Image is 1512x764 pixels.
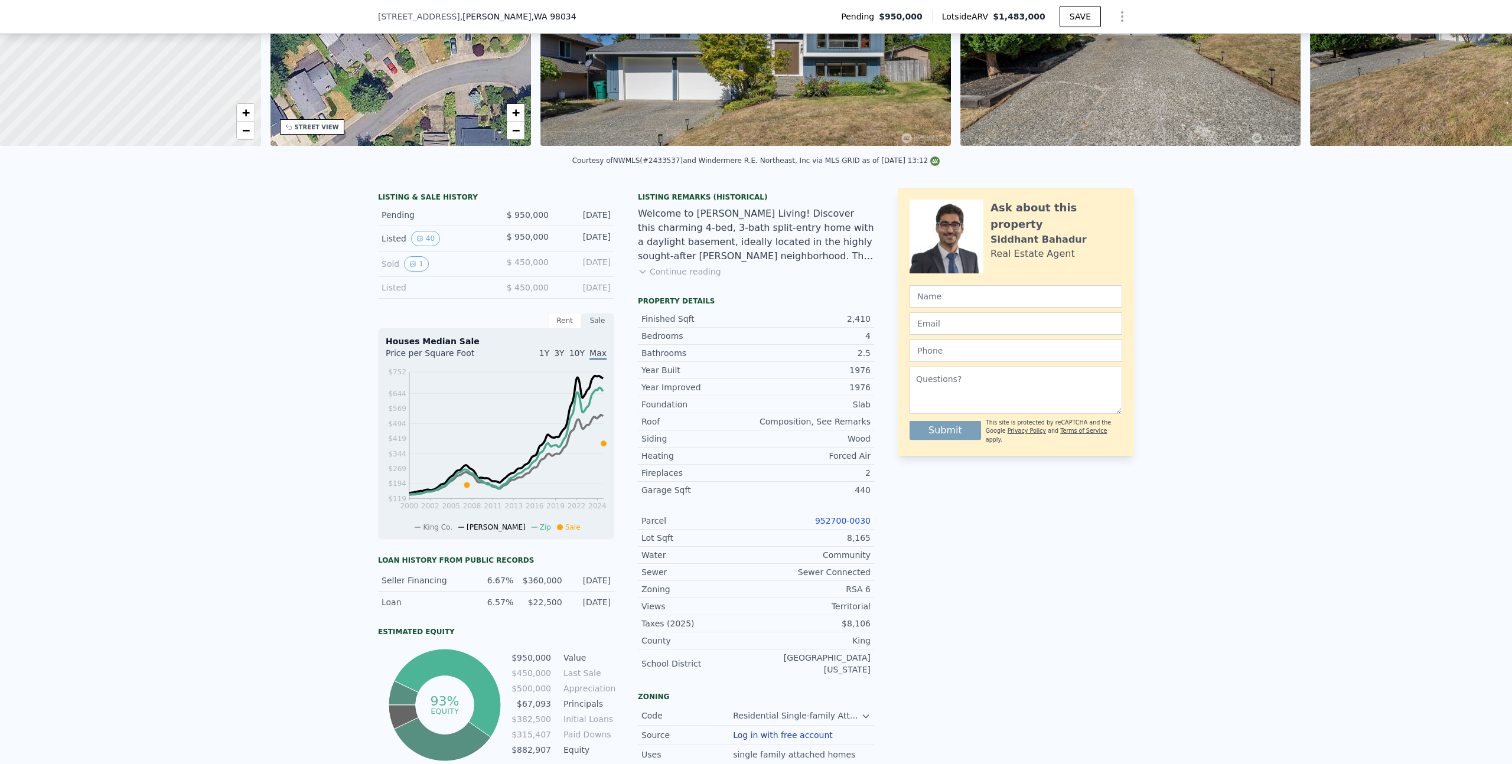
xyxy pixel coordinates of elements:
[641,549,756,561] div: Water
[986,419,1122,444] div: This site is protected by reCAPTCHA and the Google and apply.
[756,618,871,629] div: $8,106
[532,12,576,21] span: , WA 98034
[641,658,756,670] div: School District
[756,467,871,479] div: 2
[558,282,611,293] div: [DATE]
[386,335,607,347] div: Houses Median Sale
[237,104,255,122] a: Zoom in
[756,330,871,342] div: 4
[511,667,552,680] td: $450,000
[641,467,756,479] div: Fireplaces
[507,257,549,267] span: $ 450,000
[641,330,756,342] div: Bedrooms
[507,104,524,122] a: Zoom in
[641,433,756,445] div: Siding
[641,347,756,359] div: Bathrooms
[561,713,614,726] td: Initial Loans
[910,421,981,440] button: Submit
[520,574,562,586] div: $360,000
[589,348,607,360] span: Max
[421,502,439,510] tspan: 2002
[388,404,406,413] tspan: $569
[423,523,452,531] span: King Co.
[431,706,459,715] tspan: equity
[512,105,520,120] span: +
[430,694,459,709] tspan: 93%
[561,651,614,664] td: Value
[507,232,549,241] span: $ 950,000
[558,256,611,272] div: [DATE]
[520,596,562,608] div: $22,500
[841,11,879,22] span: Pending
[378,192,614,204] div: LISTING & SALE HISTORY
[638,192,874,202] div: Listing Remarks (Historical)
[641,381,756,393] div: Year Improved
[638,692,874,701] div: Zoning
[1008,427,1046,434] a: Privacy Policy
[641,450,756,462] div: Heating
[756,549,871,561] div: Community
[460,11,576,22] span: , [PERSON_NAME]
[756,313,871,325] div: 2,410
[641,313,756,325] div: Finished Sqft
[815,516,871,525] a: 952700-0030
[507,283,549,292] span: $ 450,000
[756,600,871,612] div: Territorial
[507,122,524,139] a: Zoom out
[572,156,940,165] div: Courtesy of NWMLS (#2433537) and Windermere R.E. Northeast, Inc via MLS GRID as of [DATE] 13:12
[463,502,481,510] tspan: 2008
[641,618,756,629] div: Taxes (2025)
[484,502,502,510] tspan: 2011
[910,339,1122,362] input: Phone
[388,479,406,488] tspan: $194
[526,502,544,510] tspan: 2016
[1060,6,1101,27] button: SAVE
[388,450,406,458] tspan: $344
[756,566,871,578] div: Sewer Connected
[561,682,614,695] td: Appreciation
[540,523,551,531] span: Zip
[756,652,871,675] div: [GEOGRAPHIC_DATA][US_STATE]
[641,532,756,544] div: Lot Sqft
[554,348,564,358] span: 3Y
[561,697,614,710] td: Principals
[1110,5,1134,28] button: Show Options
[472,596,513,608] div: 6.57%
[993,12,1045,21] span: $1,483,000
[756,416,871,427] div: Composition, See Remarks
[641,515,756,527] div: Parcel
[733,710,861,721] div: Residential Single-family Attached 6
[388,495,406,503] tspan: $119
[388,390,406,398] tspan: $644
[638,266,721,277] button: Continue reading
[511,743,552,756] td: $882,907
[378,556,614,565] div: Loan history from public records
[558,231,611,246] div: [DATE]
[756,364,871,376] div: 1976
[388,465,406,473] tspan: $269
[588,502,607,510] tspan: 2024
[242,105,249,120] span: +
[910,312,1122,335] input: Email
[733,730,833,740] button: Log in with free account
[756,433,871,445] div: Wood
[733,749,858,760] div: single family attached homes
[756,583,871,595] div: RSA 6
[378,627,614,636] div: Estimated Equity
[388,435,406,443] tspan: $419
[472,574,513,586] div: 6.67%
[382,256,487,272] div: Sold
[990,247,1075,261] div: Real Estate Agent
[569,574,611,586] div: [DATE]
[756,484,871,496] div: 440
[442,502,460,510] tspan: 2005
[879,11,923,22] span: $950,000
[382,596,465,608] div: Loan
[546,502,565,510] tspan: 2019
[411,231,440,246] button: View historical data
[641,600,756,612] div: Views
[756,347,871,359] div: 2.5
[561,728,614,741] td: Paid Downs
[382,209,487,221] div: Pending
[638,296,874,306] div: Property details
